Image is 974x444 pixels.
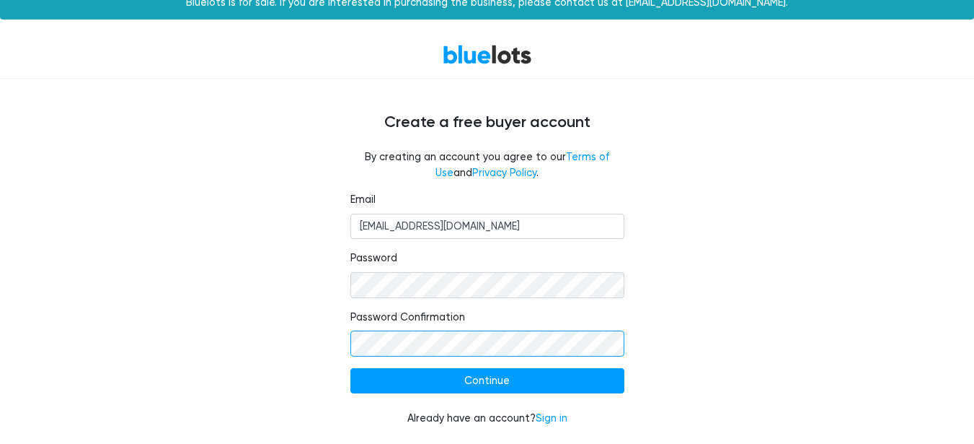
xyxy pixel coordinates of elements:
[55,113,920,132] h4: Create a free buyer account
[443,44,532,65] a: BlueLots
[350,251,397,266] label: Password
[350,411,624,427] div: Already have an account?
[350,192,376,208] label: Email
[350,214,624,240] input: Email
[350,310,465,326] label: Password Confirmation
[435,151,609,179] a: Terms of Use
[350,149,624,180] fieldset: By creating an account you agree to our and .
[350,368,624,394] input: Continue
[536,412,567,425] a: Sign in
[472,167,536,179] a: Privacy Policy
